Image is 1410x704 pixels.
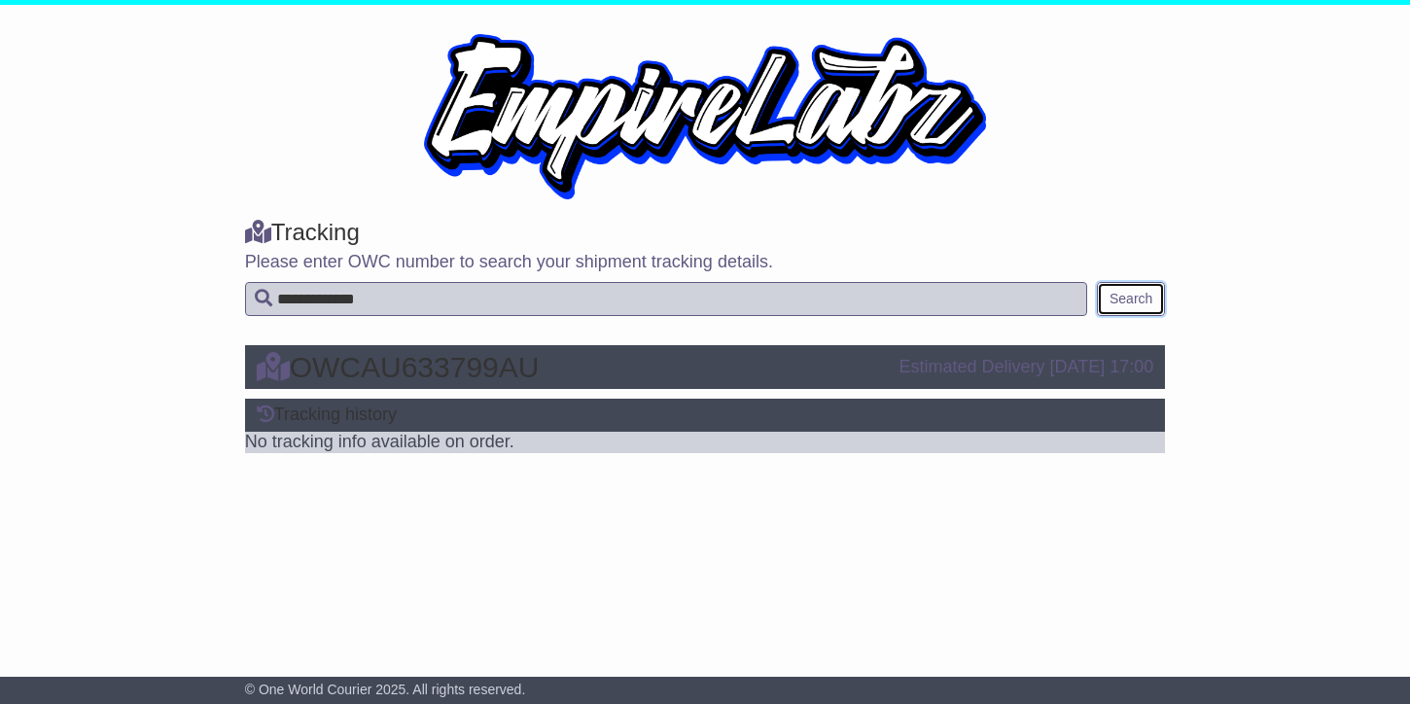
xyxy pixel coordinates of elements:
[899,357,1154,378] div: Estimated Delivery [DATE] 17:00
[245,219,1166,247] div: Tracking
[245,252,1166,273] p: Please enter OWC number to search your shipment tracking details.
[245,682,526,697] span: © One World Courier 2025. All rights reserved.
[1097,282,1165,316] button: Search
[245,399,1166,432] div: Tracking history
[247,351,890,383] div: OWCAU633799AU
[245,432,1166,453] div: No tracking info available on order.
[424,34,986,199] img: GetCustomerLogo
